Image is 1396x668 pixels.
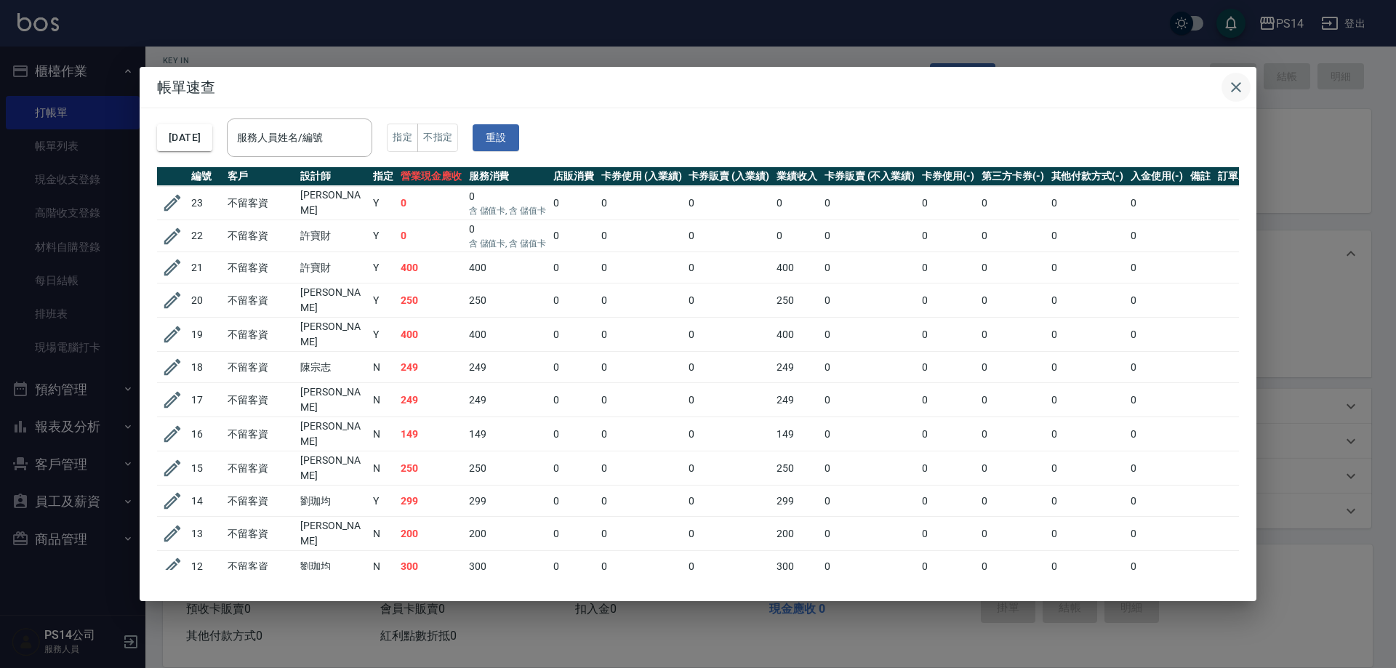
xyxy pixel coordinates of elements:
td: 0 [550,451,598,486]
td: 0 [550,517,598,551]
td: 不留客資 [224,318,297,352]
p: 含 儲值卡, 含 儲值卡 [469,204,547,217]
th: 其他付款方式(-) [1048,167,1128,186]
td: 0 [1127,252,1187,283]
td: [PERSON_NAME] [297,383,369,417]
td: 400 [397,252,465,283]
td: 0 [1127,220,1187,252]
td: 0 [550,252,598,283]
td: 0 [918,417,978,451]
td: 0 [465,186,550,220]
td: 0 [918,220,978,252]
td: [PERSON_NAME] [297,451,369,486]
td: 0 [1127,486,1187,517]
td: 0 [598,551,686,582]
td: 22 [188,220,224,252]
td: 0 [1048,417,1128,451]
td: 0 [773,186,821,220]
td: 0 [978,318,1048,352]
th: 營業現金應收 [397,167,465,186]
td: 20 [188,283,224,318]
td: 21 [188,252,224,283]
td: 0 [550,186,598,220]
td: 0 [918,551,978,582]
th: 卡券販賣 (入業績) [685,167,773,186]
td: 13 [188,517,224,551]
td: 15 [188,451,224,486]
td: 250 [773,451,821,486]
td: 0 [918,517,978,551]
td: 0 [397,220,465,252]
td: [PERSON_NAME] [297,417,369,451]
td: 400 [397,318,465,352]
td: 0 [918,383,978,417]
td: 17 [188,383,224,417]
td: N [369,551,397,582]
th: 指定 [369,167,397,186]
td: 0 [685,220,773,252]
td: 0 [1127,318,1187,352]
td: 200 [773,517,821,551]
td: 0 [918,486,978,517]
td: 0 [918,283,978,318]
td: Y [369,283,397,318]
td: 0 [1127,551,1187,582]
td: 0 [978,186,1048,220]
td: 0 [598,517,686,551]
td: Y [369,186,397,220]
td: 0 [1127,283,1187,318]
td: Y [369,318,397,352]
td: 12 [188,551,224,582]
td: 249 [465,352,550,383]
td: 0 [978,252,1048,283]
td: 0 [1048,517,1128,551]
button: 不指定 [417,124,458,152]
td: 0 [978,517,1048,551]
th: 備註 [1187,167,1214,186]
td: 0 [978,551,1048,582]
td: 0 [978,451,1048,486]
th: 第三方卡券(-) [978,167,1048,186]
td: 300 [397,551,465,582]
td: 0 [821,186,918,220]
td: 149 [397,417,465,451]
td: 0 [685,451,773,486]
td: 0 [918,252,978,283]
th: 入金使用(-) [1127,167,1187,186]
th: 卡券使用(-) [918,167,978,186]
td: 200 [397,517,465,551]
td: [PERSON_NAME] [297,517,369,551]
td: 陳宗志 [297,352,369,383]
td: 0 [1048,383,1128,417]
button: 重設 [473,124,519,151]
td: 249 [397,383,465,417]
td: 250 [773,283,821,318]
td: 0 [397,186,465,220]
td: 0 [598,486,686,517]
td: 249 [397,352,465,383]
td: 0 [685,318,773,352]
td: Y [369,220,397,252]
td: 不留客資 [224,283,297,318]
td: 0 [550,383,598,417]
td: 250 [465,283,550,318]
th: 店販消費 [550,167,598,186]
td: 0 [821,383,918,417]
td: 不留客資 [224,252,297,283]
td: 0 [978,220,1048,252]
td: 19 [188,318,224,352]
td: 0 [550,220,598,252]
p: 含 儲值卡, 含 儲值卡 [469,237,547,250]
td: 0 [918,451,978,486]
td: 0 [821,220,918,252]
td: 400 [773,318,821,352]
td: 0 [598,220,686,252]
td: 0 [918,186,978,220]
td: 0 [821,352,918,383]
td: 0 [685,186,773,220]
td: 0 [550,318,598,352]
th: 卡券使用 (入業績) [598,167,686,186]
td: 250 [397,283,465,318]
td: 0 [685,486,773,517]
td: 0 [978,383,1048,417]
